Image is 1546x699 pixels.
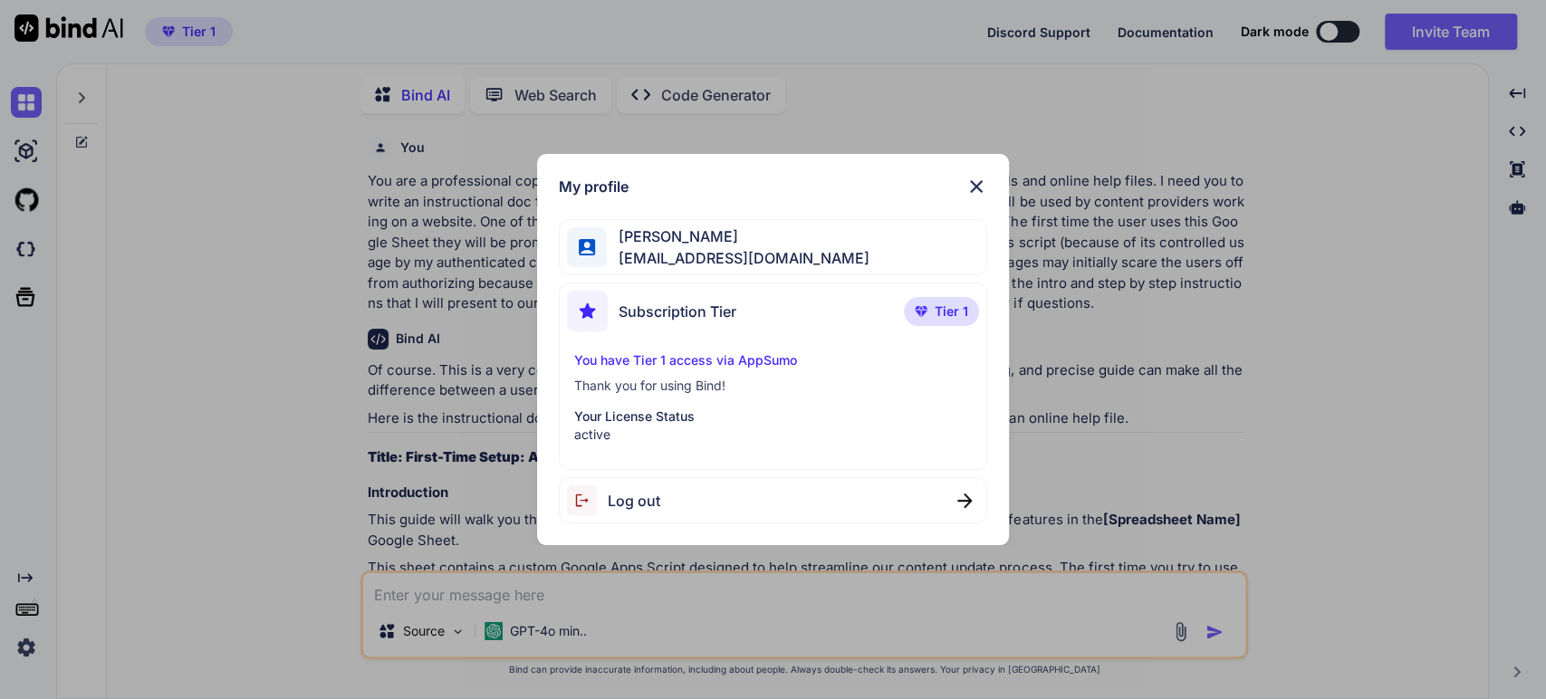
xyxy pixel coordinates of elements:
img: close [965,176,987,197]
p: Thank you for using Bind! [574,377,973,395]
img: premium [915,306,927,317]
h1: My profile [559,176,629,197]
span: [EMAIL_ADDRESS][DOMAIN_NAME] [607,247,869,269]
span: Tier 1 [935,302,968,321]
p: Your License Status [574,407,973,426]
span: Log out [608,490,660,512]
span: Subscription Tier [619,301,736,322]
p: active [574,426,973,444]
img: logout [567,485,608,515]
p: You have Tier 1 access via AppSumo [574,351,973,369]
img: subscription [567,291,608,331]
img: profile [579,239,596,256]
img: close [957,493,972,508]
span: [PERSON_NAME] [607,225,869,247]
